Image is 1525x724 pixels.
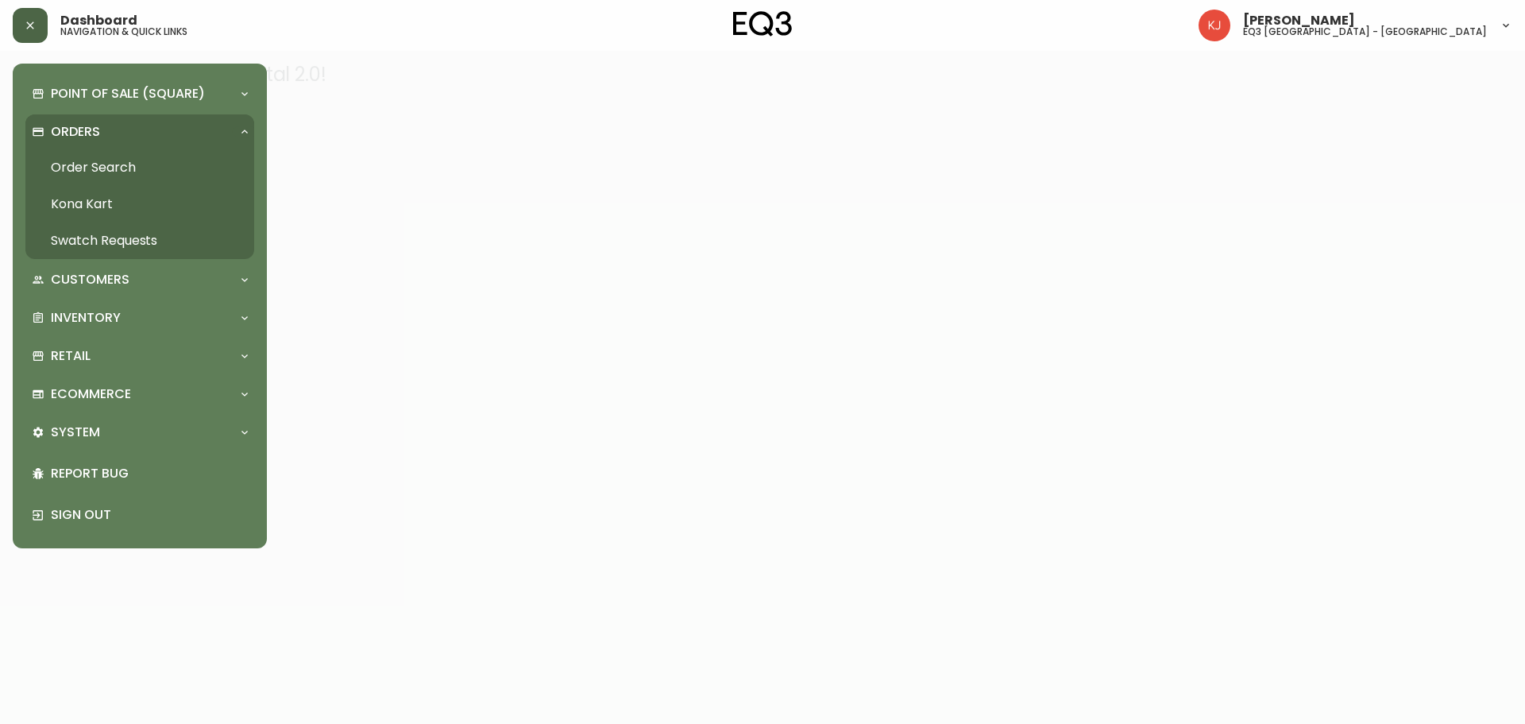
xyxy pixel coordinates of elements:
p: Orders [51,123,100,141]
p: Customers [51,271,129,288]
img: logo [733,11,792,37]
p: Retail [51,347,91,365]
p: Point of Sale (Square) [51,85,205,103]
h5: eq3 [GEOGRAPHIC_DATA] - [GEOGRAPHIC_DATA] [1243,27,1487,37]
div: Report Bug [25,453,254,494]
div: Orders [25,114,254,149]
div: Sign Out [25,494,254,536]
p: Ecommerce [51,385,131,403]
p: Report Bug [51,465,248,482]
a: Swatch Requests [25,223,254,259]
a: Order Search [25,149,254,186]
p: Sign Out [51,506,248,524]
div: Inventory [25,300,254,335]
p: Inventory [51,309,121,327]
div: Customers [25,262,254,297]
span: [PERSON_NAME] [1243,14,1355,27]
span: Dashboard [60,14,137,27]
a: Kona Kart [25,186,254,223]
div: Retail [25,339,254,374]
img: 24a625d34e264d2520941288c4a55f8e [1199,10,1230,41]
p: System [51,424,100,441]
div: Ecommerce [25,377,254,412]
div: System [25,415,254,450]
div: Point of Sale (Square) [25,76,254,111]
h5: navigation & quick links [60,27,187,37]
